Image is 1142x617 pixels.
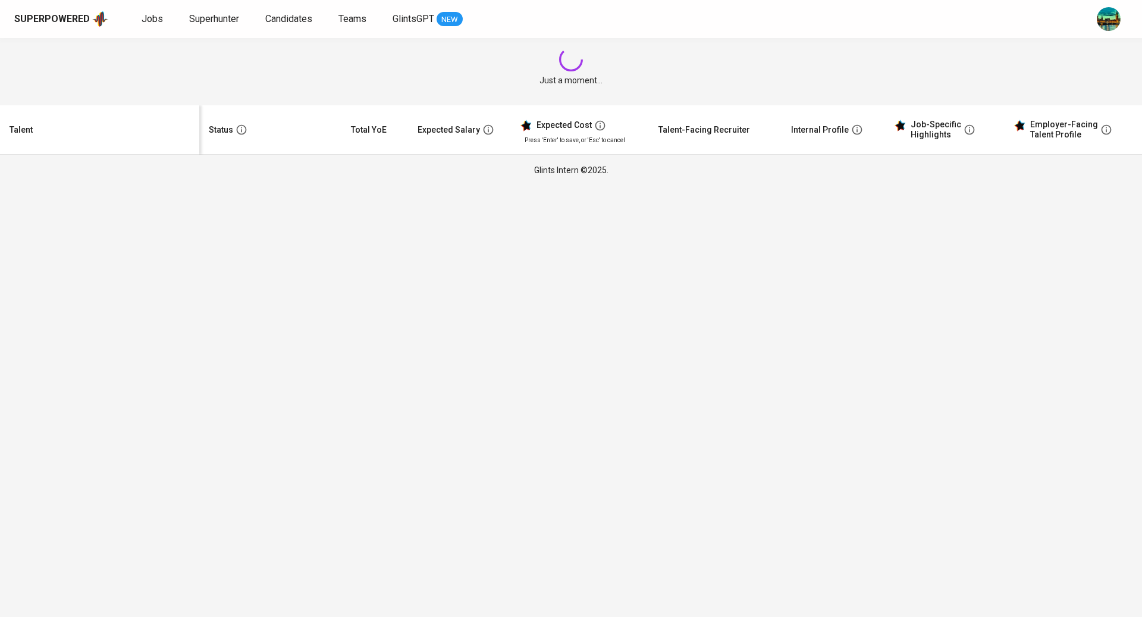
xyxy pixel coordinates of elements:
a: Superhunter [189,12,241,27]
span: Superhunter [189,13,239,24]
span: Jobs [142,13,163,24]
p: Press 'Enter' to save, or 'Esc' to cancel [525,136,639,145]
div: Internal Profile [791,123,849,137]
a: Superpoweredapp logo [14,10,108,28]
div: Status [209,123,233,137]
span: Teams [338,13,366,24]
div: Total YoE [351,123,387,137]
span: Just a moment... [539,74,603,86]
div: Employer-Facing Talent Profile [1030,120,1098,140]
a: Teams [338,12,369,27]
span: NEW [437,14,463,26]
div: Superpowered [14,12,90,26]
a: GlintsGPT NEW [393,12,463,27]
span: Candidates [265,13,312,24]
img: app logo [92,10,108,28]
div: Talent [10,123,33,137]
img: glints_star.svg [520,120,532,131]
img: a5d44b89-0c59-4c54-99d0-a63b29d42bd3.jpg [1097,7,1121,31]
img: glints_star.svg [894,120,906,131]
span: GlintsGPT [393,13,434,24]
img: glints_star.svg [1014,120,1025,131]
div: Expected Cost [537,120,592,131]
a: Jobs [142,12,165,27]
a: Candidates [265,12,315,27]
div: Talent-Facing Recruiter [658,123,750,137]
div: Job-Specific Highlights [911,120,961,140]
div: Expected Salary [418,123,480,137]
